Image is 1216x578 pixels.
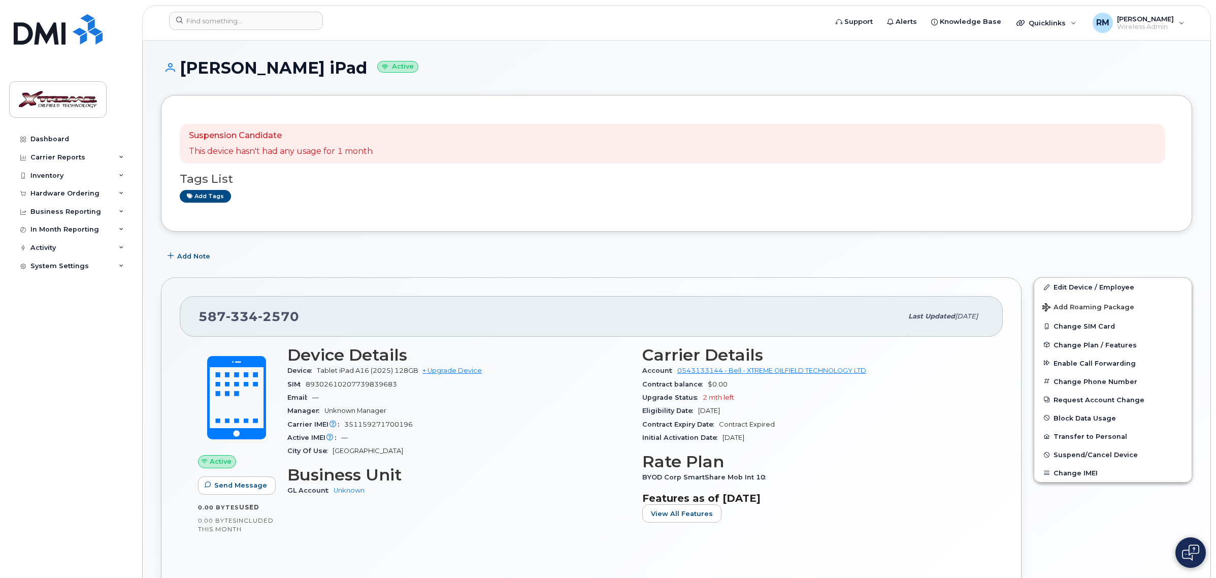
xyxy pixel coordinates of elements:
[334,487,365,494] a: Unknown
[642,504,721,523] button: View All Features
[287,466,630,484] h3: Business Unit
[177,251,210,261] span: Add Note
[1034,296,1192,317] button: Add Roaming Package
[239,503,259,511] span: used
[703,394,734,401] span: 2 mth left
[287,434,341,441] span: Active IMEI
[210,457,232,466] span: Active
[324,407,386,414] span: Unknown Manager
[1034,336,1192,354] button: Change Plan / Features
[642,434,722,441] span: Initial Activation Date
[287,380,306,388] span: SIM
[287,367,317,374] span: Device
[198,476,276,495] button: Send Message
[199,309,299,324] span: 587
[344,421,413,428] span: 351159271700196
[698,407,720,414] span: [DATE]
[333,447,403,455] span: [GEOGRAPHIC_DATA]
[642,421,719,428] span: Contract Expiry Date
[1054,341,1137,348] span: Change Plan / Features
[287,487,334,494] span: GL Account
[377,61,418,73] small: Active
[1034,391,1192,409] button: Request Account Change
[189,130,373,142] p: Suspension Candidate
[677,367,866,374] a: 0543133144 - Bell - XTREME OILFIELD TECHNOLOGY LTD
[1034,354,1192,372] button: Enable Call Forwarding
[1034,409,1192,427] button: Block Data Usage
[287,394,312,401] span: Email
[1034,278,1192,296] a: Edit Device / Employee
[651,509,713,519] span: View All Features
[161,247,219,265] button: Add Note
[214,480,267,490] span: Send Message
[180,173,1173,185] h3: Tags List
[312,394,319,401] span: —
[287,421,344,428] span: Carrier IMEI
[287,447,333,455] span: City Of Use
[908,312,955,320] span: Last updated
[189,146,373,157] p: This device hasn't had any usage for 1 month
[1054,451,1138,459] span: Suspend/Cancel Device
[180,190,231,203] a: Add tags
[287,407,324,414] span: Manager
[955,312,978,320] span: [DATE]
[642,473,771,481] span: BYOD Corp SmartShare Mob Int 10
[198,517,237,524] span: 0.00 Bytes
[722,434,744,441] span: [DATE]
[642,407,698,414] span: Eligibility Date
[198,504,239,511] span: 0.00 Bytes
[1054,359,1136,367] span: Enable Call Forwarding
[1042,303,1134,313] span: Add Roaming Package
[1034,464,1192,482] button: Change IMEI
[306,380,397,388] span: 89302610207739839683
[642,492,985,504] h3: Features as of [DATE]
[708,380,728,388] span: $0.00
[287,346,630,364] h3: Device Details
[317,367,418,374] span: Tablet iPad A16 (2025) 128GB
[1034,317,1192,335] button: Change SIM Card
[642,394,703,401] span: Upgrade Status
[642,453,985,471] h3: Rate Plan
[719,421,775,428] span: Contract Expired
[341,434,348,441] span: —
[1034,427,1192,445] button: Transfer to Personal
[642,367,677,374] span: Account
[258,309,299,324] span: 2570
[642,346,985,364] h3: Carrier Details
[1034,445,1192,464] button: Suspend/Cancel Device
[1182,544,1199,561] img: Open chat
[161,59,1192,77] h1: [PERSON_NAME] iPad
[422,367,482,374] a: + Upgrade Device
[226,309,258,324] span: 334
[1034,372,1192,391] button: Change Phone Number
[642,380,708,388] span: Contract balance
